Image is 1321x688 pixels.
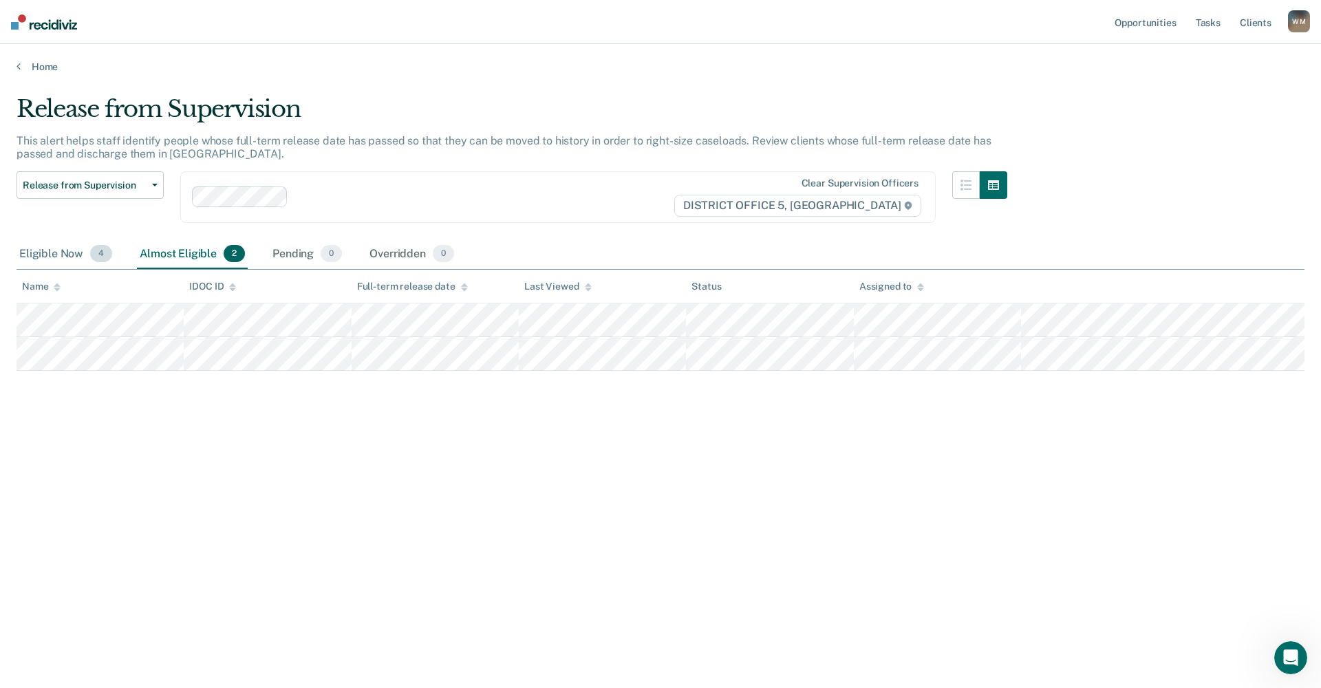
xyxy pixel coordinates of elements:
button: WM [1288,10,1310,32]
div: IDOC ID [189,281,236,292]
div: Clear supervision officers [802,178,919,189]
div: Assigned to [859,281,924,292]
span: 2 [224,245,245,263]
div: Release from Supervision [17,95,1007,134]
div: Last Viewed [524,281,591,292]
div: Status [691,281,721,292]
div: Name [22,281,61,292]
div: W M [1288,10,1310,32]
span: 0 [433,245,454,263]
span: Release from Supervision [23,180,147,191]
div: Overridden0 [367,239,457,270]
img: Recidiviz [11,14,77,30]
div: Almost Eligible2 [137,239,248,270]
div: Full-term release date [357,281,468,292]
span: 4 [90,245,112,263]
span: 0 [321,245,342,263]
button: Release from Supervision [17,171,164,199]
div: Pending0 [270,239,345,270]
a: Home [17,61,1304,73]
iframe: Intercom live chat [1274,641,1307,674]
div: Eligible Now4 [17,239,115,270]
p: This alert helps staff identify people whose full-term release date has passed so that they can b... [17,134,991,160]
span: DISTRICT OFFICE 5, [GEOGRAPHIC_DATA] [674,195,921,217]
